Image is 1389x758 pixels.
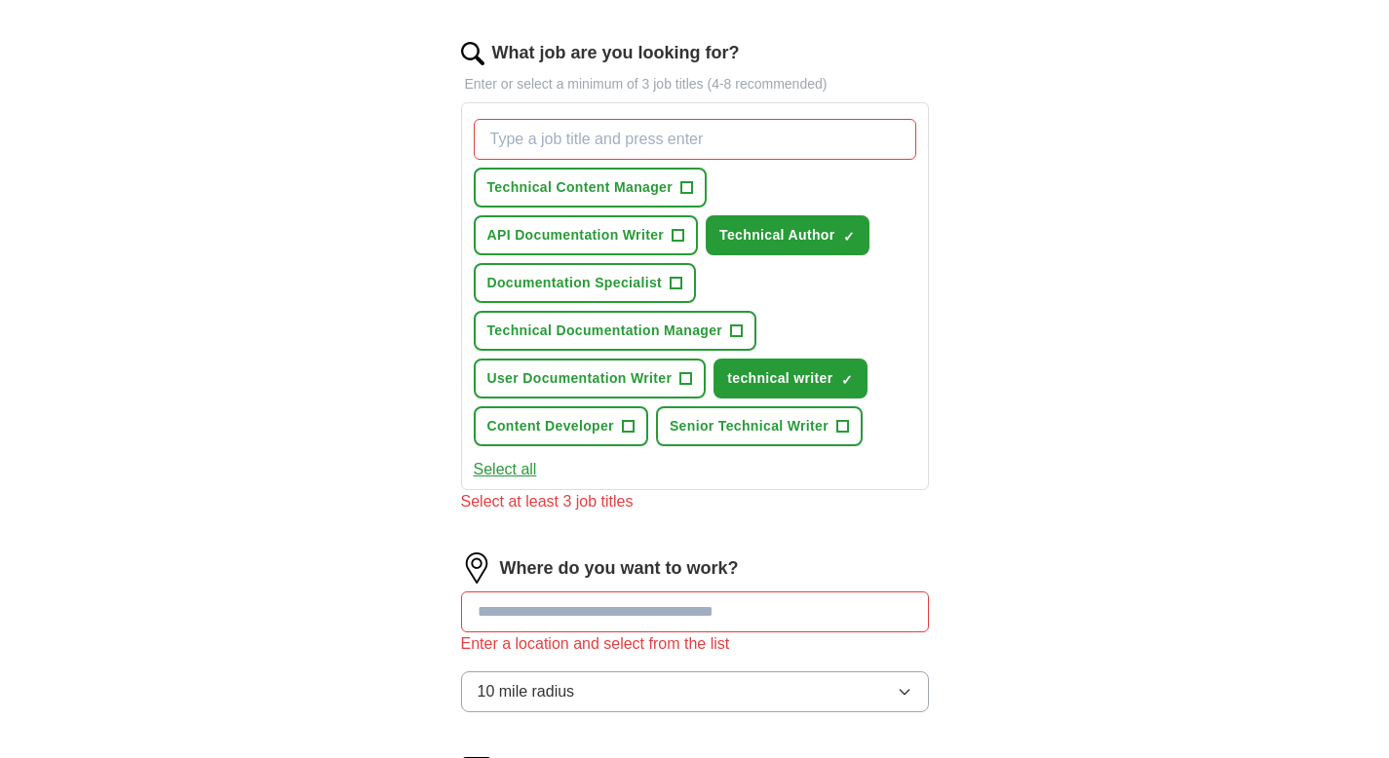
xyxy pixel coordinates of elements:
[474,263,697,303] button: Documentation Specialist
[478,680,575,703] span: 10 mile radius
[474,215,699,255] button: API Documentation Writer
[461,42,484,65] img: search.png
[461,632,929,656] div: Enter a location and select from the list
[487,416,614,436] span: Content Developer
[461,671,929,712] button: 10 mile radius
[474,406,648,446] button: Content Developer
[487,368,673,389] span: User Documentation Writer
[492,40,740,66] label: What job are you looking for?
[474,359,707,398] button: User Documentation Writer
[461,552,492,584] img: location.png
[474,458,537,481] button: Select all
[487,321,723,341] span: Technical Documentation Manager
[656,406,863,446] button: Senior Technical Writer
[719,225,834,246] span: Technical Author
[500,555,739,582] label: Where do you want to work?
[714,359,867,398] button: technical writer✓
[461,490,929,513] div: Select at least 3 job titles
[727,368,832,389] span: technical writer
[843,229,855,245] span: ✓
[841,372,853,388] span: ✓
[461,74,929,95] p: Enter or select a minimum of 3 job titles (4-8 recommended)
[487,273,663,293] span: Documentation Specialist
[474,311,757,351] button: Technical Documentation Manager
[487,225,665,246] span: API Documentation Writer
[670,416,829,436] span: Senior Technical Writer
[706,215,868,255] button: Technical Author✓
[474,168,708,208] button: Technical Content Manager
[474,119,916,160] input: Type a job title and press enter
[487,177,674,198] span: Technical Content Manager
